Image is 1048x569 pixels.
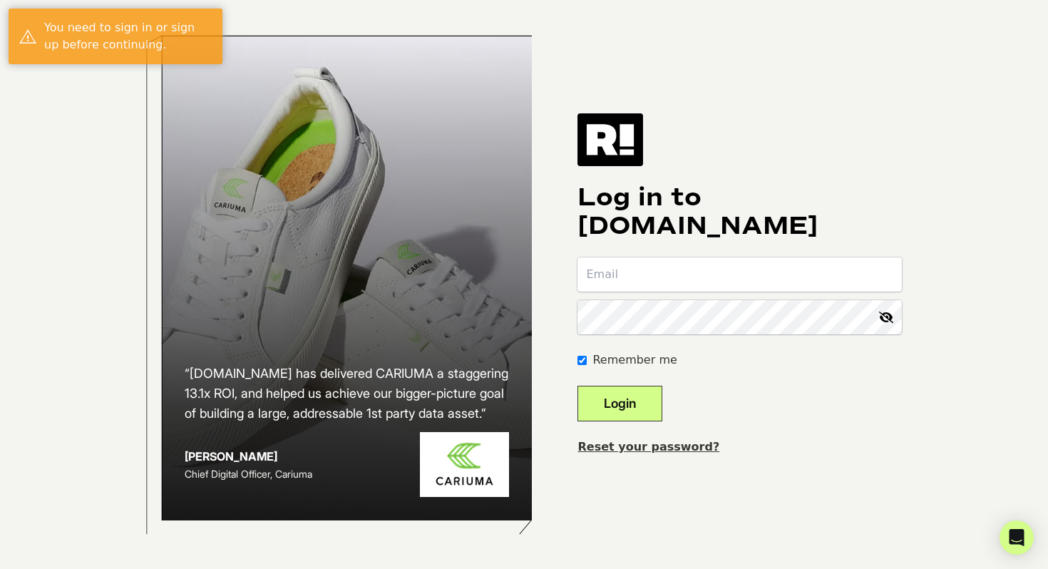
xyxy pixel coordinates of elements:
strong: [PERSON_NAME] [185,449,277,463]
h2: “[DOMAIN_NAME] has delivered CARIUMA a staggering 13.1x ROI, and helped us achieve our bigger-pic... [185,364,510,424]
label: Remember me [592,352,677,369]
img: Cariuma [420,432,509,497]
h1: Log in to [DOMAIN_NAME] [577,183,902,240]
input: Email [577,257,902,292]
div: You need to sign in or sign up before continuing. [44,19,212,53]
span: Chief Digital Officer, Cariuma [185,468,312,480]
div: Open Intercom Messenger [1000,521,1034,555]
img: Retention.com [577,113,643,166]
a: Reset your password? [577,440,719,453]
button: Login [577,386,662,421]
